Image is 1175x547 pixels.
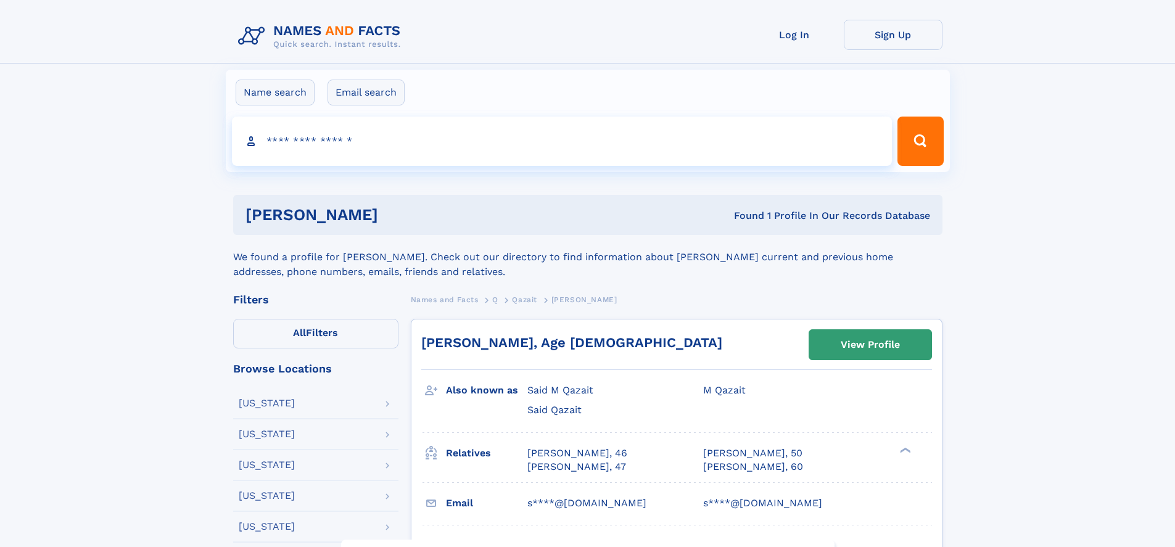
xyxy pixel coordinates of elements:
[233,294,398,305] div: Filters
[703,460,803,474] a: [PERSON_NAME], 60
[239,522,295,532] div: [US_STATE]
[232,117,893,166] input: search input
[233,235,942,279] div: We found a profile for [PERSON_NAME]. Check out our directory to find information about [PERSON_N...
[239,398,295,408] div: [US_STATE]
[293,327,306,339] span: All
[233,319,398,348] label: Filters
[897,446,912,454] div: ❯
[421,335,722,350] a: [PERSON_NAME], Age [DEMOGRAPHIC_DATA]
[446,443,527,464] h3: Relatives
[703,446,802,460] a: [PERSON_NAME], 50
[841,331,900,359] div: View Profile
[745,20,844,50] a: Log In
[233,20,411,53] img: Logo Names and Facts
[897,117,943,166] button: Search Button
[844,20,942,50] a: Sign Up
[492,295,498,304] span: Q
[239,460,295,470] div: [US_STATE]
[239,429,295,439] div: [US_STATE]
[492,292,498,307] a: Q
[245,207,556,223] h1: [PERSON_NAME]
[556,209,930,223] div: Found 1 Profile In Our Records Database
[527,460,626,474] a: [PERSON_NAME], 47
[236,80,315,105] label: Name search
[512,295,537,304] span: Qazait
[328,80,405,105] label: Email search
[809,330,931,360] a: View Profile
[411,292,479,307] a: Names and Facts
[551,295,617,304] span: [PERSON_NAME]
[233,363,398,374] div: Browse Locations
[512,292,537,307] a: Qazait
[446,493,527,514] h3: Email
[527,384,593,396] span: Said M Qazait
[446,380,527,401] h3: Also known as
[703,384,746,396] span: M Qazait
[527,404,582,416] span: Said Qazait
[527,446,627,460] a: [PERSON_NAME], 46
[239,491,295,501] div: [US_STATE]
